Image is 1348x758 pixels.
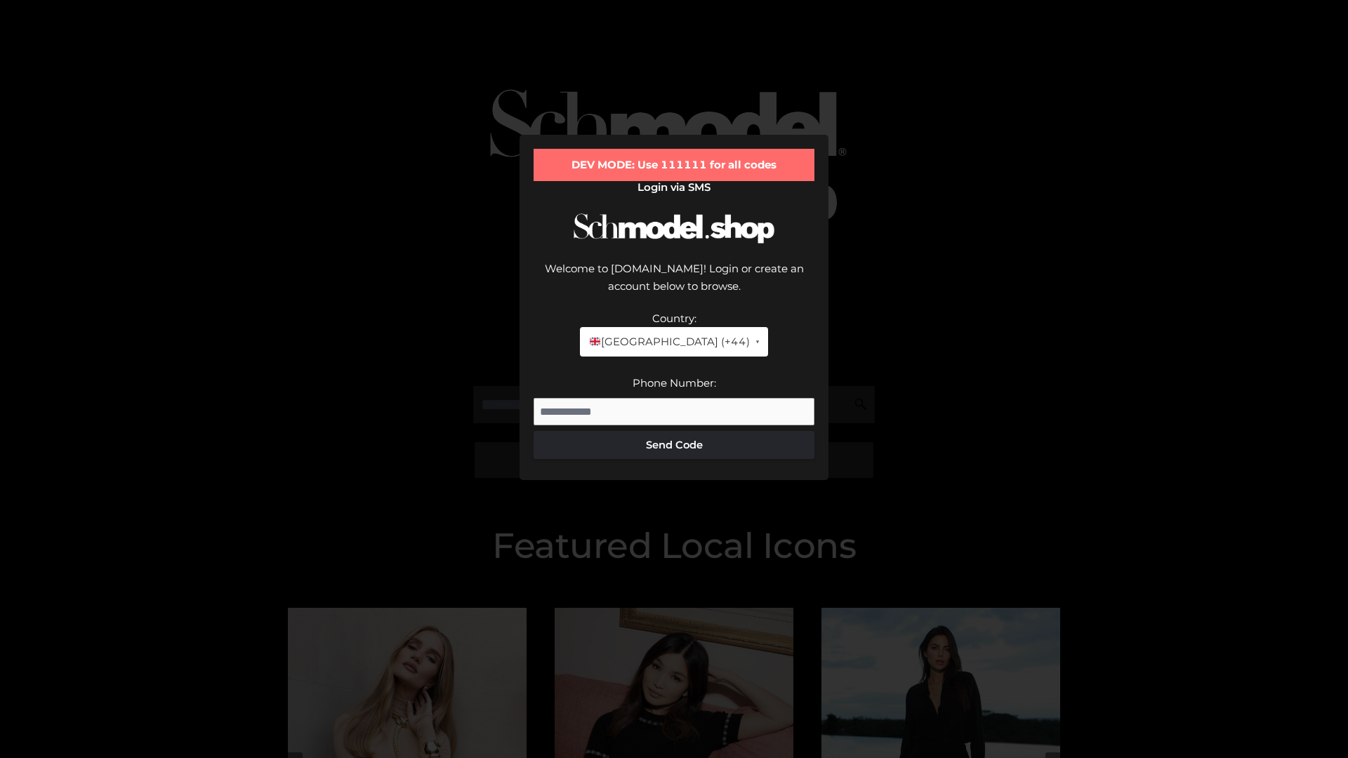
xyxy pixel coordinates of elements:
span: [GEOGRAPHIC_DATA] (+44) [588,333,749,351]
h2: Login via SMS [534,181,814,194]
label: Country: [652,312,696,325]
img: Schmodel Logo [569,201,779,256]
div: DEV MODE: Use 111111 for all codes [534,149,814,181]
label: Phone Number: [633,376,716,390]
div: Welcome to [DOMAIN_NAME]! Login or create an account below to browse. [534,260,814,310]
button: Send Code [534,431,814,459]
img: 🇬🇧 [590,336,600,347]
